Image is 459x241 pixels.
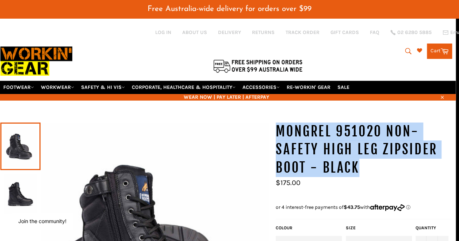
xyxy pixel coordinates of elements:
button: Join the community! [18,218,66,224]
a: TRACK ORDER [286,29,320,36]
a: ABOUT US [182,29,207,36]
a: 02 6280 5885 [390,30,432,35]
a: SALE [334,81,352,94]
img: Flat $9.95 shipping Australia wide [212,58,303,74]
span: Free Australia-wide delivery for orders over $99 [148,5,311,13]
a: FAQ [370,29,379,36]
span: 02 6280 5885 [397,30,432,35]
label: COLOUR [276,225,342,231]
a: WORKWEAR [38,81,77,94]
a: CORPORATE, HEALTHCARE & HOSPITALITY [129,81,238,94]
a: ACCESSORIES [240,81,283,94]
a: Log in [155,29,171,35]
img: Workin Gear leaders in Workwear, Safety Boots, PPE, Uniforms. Australia's No.1 in Workwear [0,42,72,80]
span: $175.00 [276,178,301,187]
span: WEAR NOW | PAY LATER | AFTERPAY [0,94,452,101]
a: DELIVERY [218,29,241,36]
img: MONGREL 951020 Non-Safety High Leg Zipsider Boot - Black - Workin' Gear [4,174,37,214]
a: FOOTWEAR [0,81,37,94]
a: SAFETY & HI VIS [78,81,128,94]
label: Quantity [416,225,448,231]
h1: MONGREL 951020 Non-Safety High Leg Zipsider Boot - Black [276,123,452,177]
a: Cart [427,44,452,59]
a: RETURNS [252,29,275,36]
a: RE-WORKIN' GEAR [284,81,333,94]
a: GIFT CARDS [330,29,359,36]
label: Size [346,225,412,231]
